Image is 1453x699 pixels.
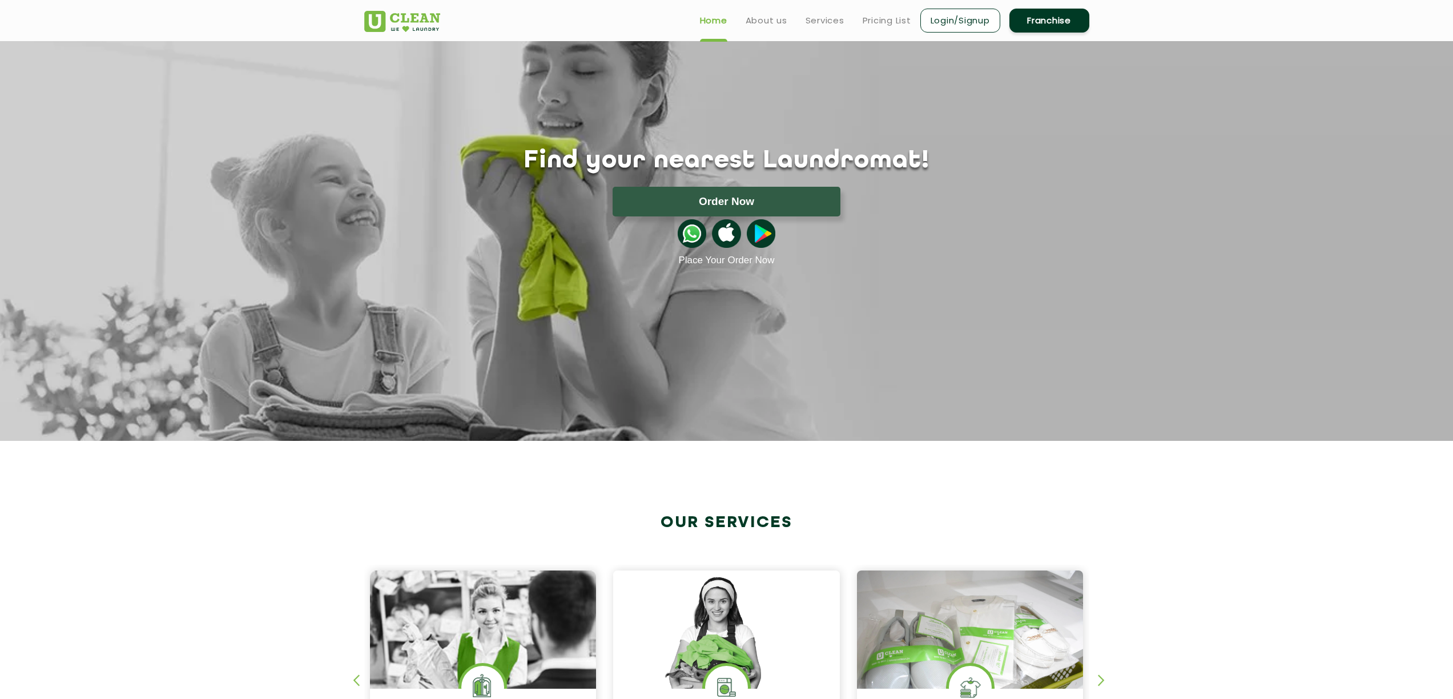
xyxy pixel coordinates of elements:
[920,9,1000,33] a: Login/Signup
[678,219,706,248] img: whatsappicon.png
[746,14,787,27] a: About us
[364,513,1089,532] h2: Our Services
[712,219,740,248] img: apple-icon.png
[806,14,844,27] a: Services
[364,11,440,32] img: UClean Laundry and Dry Cleaning
[1009,9,1089,33] a: Franchise
[678,255,774,266] a: Place Your Order Now
[356,147,1098,175] h1: Find your nearest Laundromat!
[613,187,840,216] button: Order Now
[747,219,775,248] img: playstoreicon.png
[700,14,727,27] a: Home
[863,14,911,27] a: Pricing List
